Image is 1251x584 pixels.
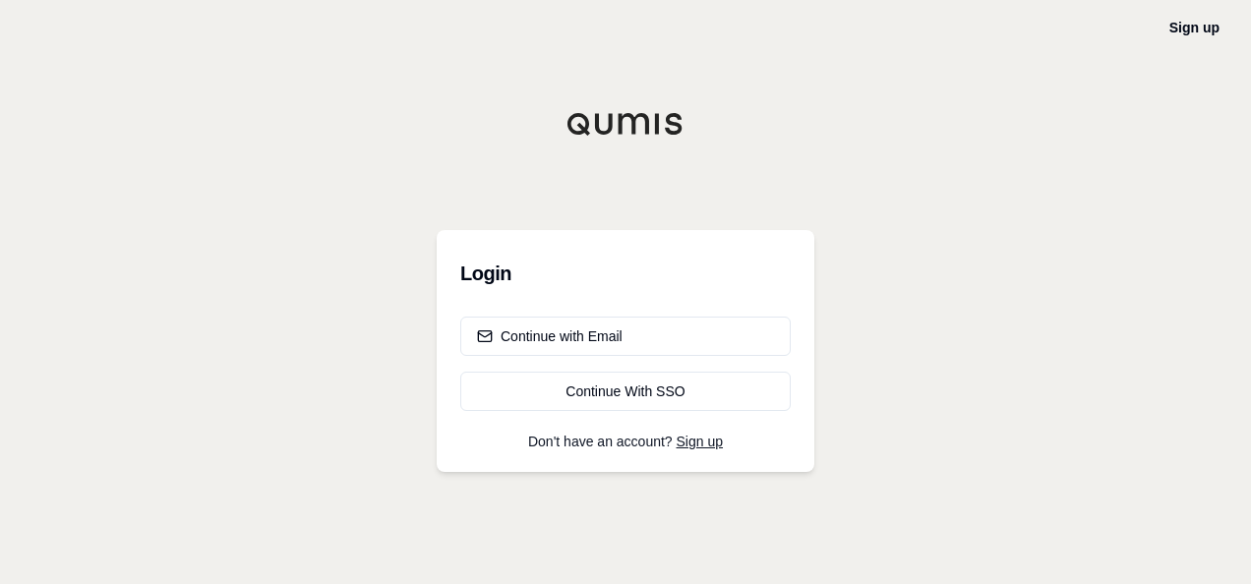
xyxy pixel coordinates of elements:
[566,112,685,136] img: Qumis
[1169,20,1220,35] a: Sign up
[460,435,791,448] p: Don't have an account?
[460,254,791,293] h3: Login
[460,372,791,411] a: Continue With SSO
[477,326,623,346] div: Continue with Email
[477,381,774,401] div: Continue With SSO
[677,434,723,449] a: Sign up
[460,317,791,356] button: Continue with Email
